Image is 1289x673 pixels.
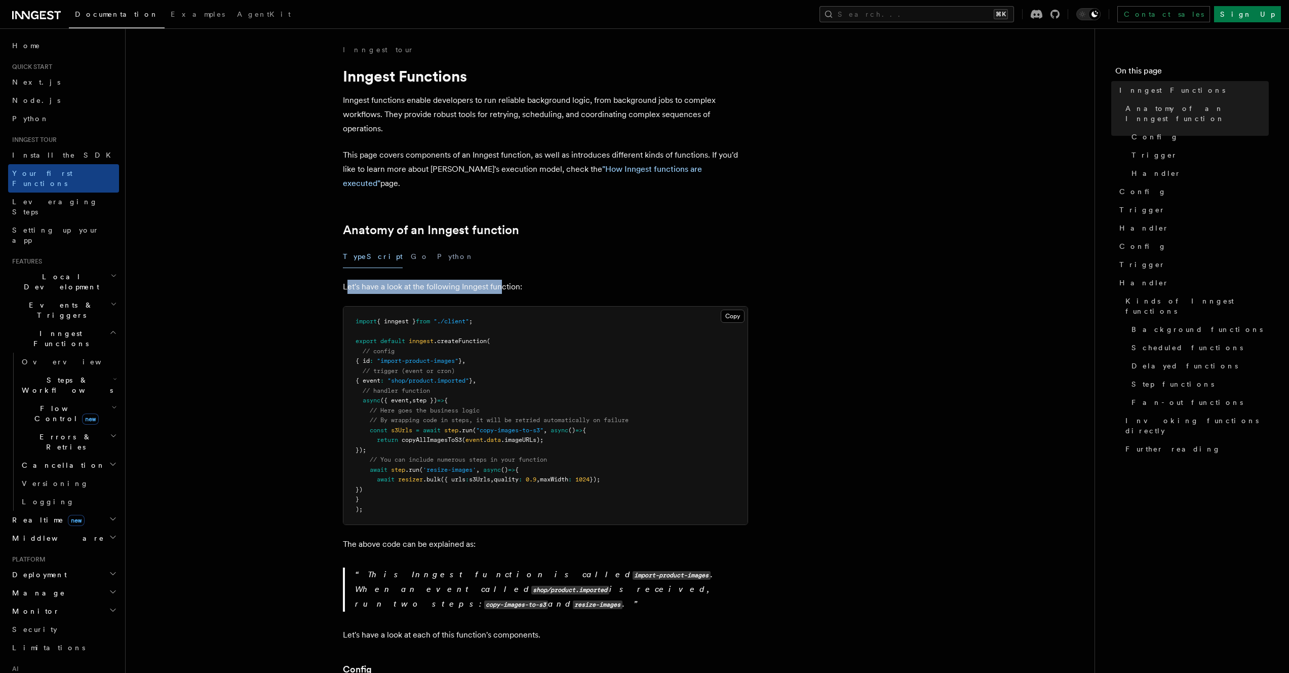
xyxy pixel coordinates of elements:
[476,427,543,434] span: "copy-images-to-s3"
[356,318,377,325] span: import
[444,427,458,434] span: step
[1127,320,1269,339] a: Background functions
[994,9,1008,19] kbd: ⌘K
[575,427,582,434] span: =>
[469,377,473,384] span: }
[508,466,515,473] span: =>
[8,91,119,109] a: Node.js
[1131,324,1263,334] span: Background functions
[8,511,119,529] button: Realtimenew
[1127,339,1269,357] a: Scheduled functions
[1127,164,1269,182] a: Handler
[1117,6,1210,22] a: Contact sales
[423,427,441,434] span: await
[1115,65,1269,81] h4: On this page
[1121,412,1269,440] a: Invoking functions directly
[18,432,110,452] span: Errors & Retries
[8,136,57,144] span: Inngest tour
[68,515,85,526] span: new
[18,399,119,428] button: Flow Controlnew
[1119,241,1166,251] span: Config
[458,357,462,364] span: }
[12,151,117,159] span: Install the SDK
[575,476,590,483] span: 1024
[494,476,519,483] span: quality
[12,96,60,104] span: Node.js
[412,397,437,404] span: step })
[434,318,469,325] span: "./client"
[370,417,629,424] span: // By wrapping code in steps, it will be retried automatically on failure
[370,466,387,473] span: await
[434,338,487,345] span: .createFunction
[380,397,409,404] span: ({ event
[8,620,119,639] a: Security
[12,41,41,51] span: Home
[483,466,501,473] span: async
[12,644,85,652] span: Limitations
[1131,132,1179,142] span: Config
[1131,150,1178,160] span: Trigger
[536,476,540,483] span: ,
[1115,237,1269,255] a: Config
[1131,343,1243,353] span: Scheduled functions
[8,272,110,292] span: Local Development
[568,476,572,483] span: :
[1119,85,1225,95] span: Inngest Functions
[18,428,119,456] button: Errors & Retries
[473,377,476,384] span: ,
[444,397,448,404] span: {
[12,115,49,123] span: Python
[819,6,1014,22] button: Search...⌘K
[1131,361,1238,371] span: Delayed functions
[18,456,119,474] button: Cancellation
[356,496,359,503] span: }
[8,639,119,657] a: Limitations
[343,280,748,294] p: Let's have a look at the following Inngest function:
[363,387,430,394] span: // handler function
[12,625,57,633] span: Security
[18,474,119,493] a: Versioning
[22,479,89,488] span: Versioning
[411,245,429,268] button: Go
[1125,416,1269,436] span: Invoking functions directly
[343,223,519,237] a: Anatomy of an Inngest function
[343,45,414,55] a: Inngest tour
[18,353,119,371] a: Overview
[1115,274,1269,292] a: Handler
[1127,393,1269,412] a: Fan-out functions
[1119,259,1165,270] span: Trigger
[18,375,113,395] span: Steps & Workflows
[8,36,119,55] a: Home
[343,148,748,191] p: This page covers components of an Inngest function, as well as introduces different kinds of func...
[356,377,380,384] span: { event
[551,427,568,434] span: async
[8,665,19,673] span: AI
[573,601,622,609] code: resize-images
[8,221,119,249] a: Setting up your app
[1115,255,1269,274] a: Trigger
[543,427,547,434] span: ,
[343,628,748,642] p: Let's have a look at each of this function's components.
[377,357,458,364] span: "import-product-images"
[370,456,547,463] span: // You can include numerous steps in your function
[465,436,483,443] span: event
[356,338,377,345] span: export
[469,318,473,325] span: ;
[8,146,119,164] a: Install the SDK
[458,427,473,434] span: .run
[8,555,46,564] span: Platform
[8,193,119,221] a: Leveraging Steps
[380,377,384,384] span: :
[568,427,575,434] span: ()
[540,476,568,483] span: maxWidth
[1121,99,1269,128] a: Anatomy of an Inngest function
[437,397,444,404] span: =>
[1115,219,1269,237] a: Handler
[1119,223,1169,233] span: Handler
[363,397,380,404] span: async
[75,10,159,18] span: Documentation
[8,515,85,525] span: Realtime
[526,476,536,483] span: 0.9
[8,164,119,193] a: Your first Functions
[398,476,423,483] span: resizer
